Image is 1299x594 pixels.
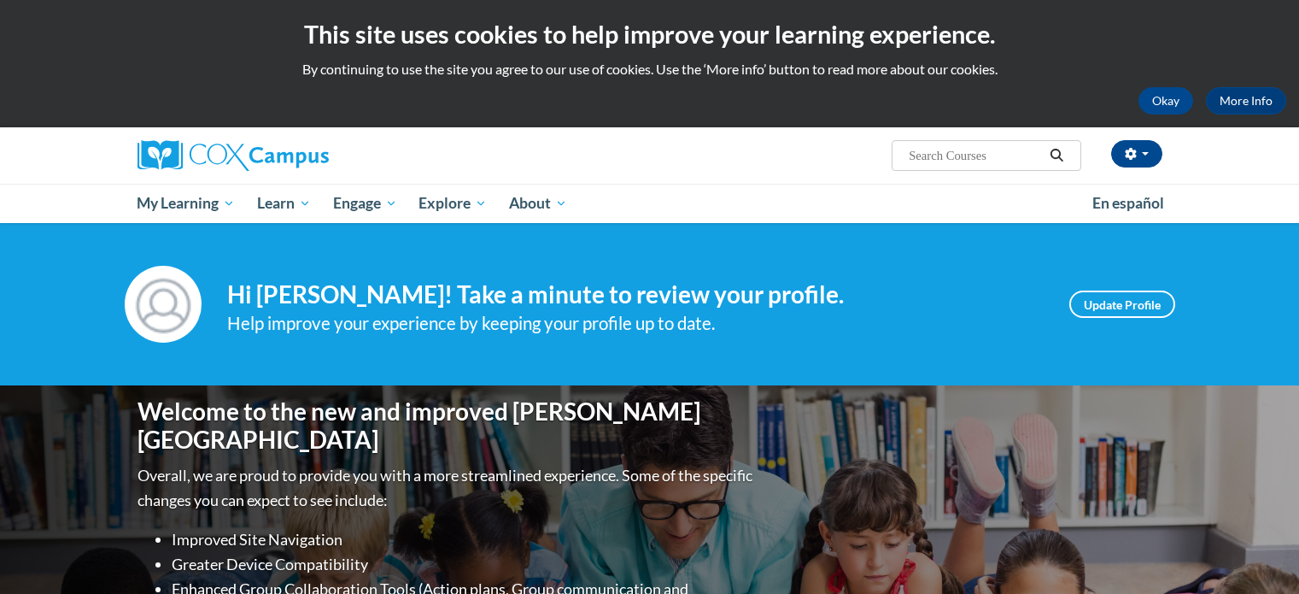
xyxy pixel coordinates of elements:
button: Search [1044,145,1069,166]
a: Explore [407,184,498,223]
a: Engage [322,184,408,223]
img: Profile Image [125,266,202,343]
li: Improved Site Navigation [172,527,757,552]
h2: This site uses cookies to help improve your learning experience. [13,17,1286,51]
h4: Hi [PERSON_NAME]! Take a minute to review your profile. [227,280,1044,309]
span: Engage [333,193,397,214]
iframe: Button to launch messaging window [1231,526,1285,580]
img: Cox Campus [138,140,329,171]
a: Update Profile [1069,291,1175,318]
a: En español [1081,185,1175,221]
a: Learn [246,184,322,223]
h1: Welcome to the new and improved [PERSON_NAME][GEOGRAPHIC_DATA] [138,397,757,455]
div: Help improve your experience by keeping your profile up to date. [227,309,1044,338]
span: My Learning [137,193,235,214]
div: Main menu [112,184,1188,223]
span: About [509,193,567,214]
p: By continuing to use the site you agree to our use of cookies. Use the ‘More info’ button to read... [13,60,1286,79]
p: Overall, we are proud to provide you with a more streamlined experience. Some of the specific cha... [138,463,757,513]
span: Learn [257,193,311,214]
a: More Info [1206,87,1286,115]
input: Search Courses [907,145,1044,166]
li: Greater Device Compatibility [172,552,757,577]
a: Cox Campus [138,140,462,171]
a: My Learning [126,184,247,223]
button: Okay [1138,87,1193,115]
button: Account Settings [1111,140,1162,168]
a: About [498,184,578,223]
span: Explore [418,193,487,214]
span: En español [1092,194,1164,212]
